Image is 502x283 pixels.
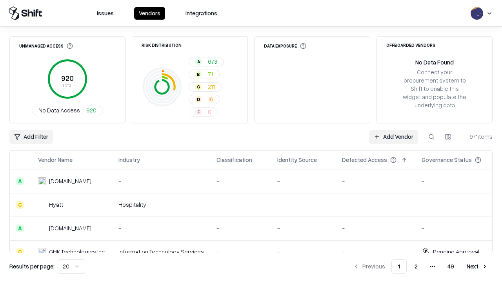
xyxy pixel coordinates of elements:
div: - [216,248,265,256]
div: - [118,224,204,232]
div: Industry [118,156,140,164]
button: C211 [189,82,222,92]
div: D [195,96,202,103]
div: Identity Source [277,156,317,164]
div: Unmanaged Access [19,43,73,49]
div: - [216,200,265,209]
p: Results per page: [9,262,55,270]
img: intrado.com [38,177,46,185]
div: - [277,224,329,232]
span: No Data Access [38,106,80,114]
div: 971 items [461,132,493,141]
div: - [216,224,265,232]
span: 71 [208,70,213,78]
button: Issues [92,7,118,20]
button: 49 [441,259,460,274]
div: Connect your procurement system to Shift to enable this widget and populate the underlying data [402,68,467,110]
button: 2 [408,259,424,274]
nav: pagination [348,259,493,274]
div: C [195,84,202,90]
div: - [277,200,329,209]
div: No Data Found [415,58,454,66]
div: - [216,177,265,185]
tspan: Total [62,82,73,88]
button: Add Filter [9,130,53,144]
button: 1 [391,259,407,274]
button: Next [462,259,493,274]
div: - [277,248,329,256]
div: Data Exposure [264,43,306,49]
div: A [16,177,24,185]
img: GHK Technologies Inc. [38,248,46,256]
div: Hyatt [49,200,63,209]
button: Vendors [134,7,165,20]
div: - [422,224,494,232]
div: C [16,201,24,209]
span: 920 [86,106,96,114]
div: Offboarded Vendors [386,43,435,47]
div: - [342,177,409,185]
a: Add Vendor [369,130,418,144]
div: GHK Technologies Inc. [49,248,106,256]
div: Governance Status [422,156,472,164]
div: C [16,248,24,256]
div: Vendor Name [38,156,73,164]
div: B [195,71,202,77]
div: A [16,224,24,232]
button: A673 [189,57,224,66]
tspan: 920 [61,74,74,83]
button: D16 [189,95,220,104]
div: Risk Distribution [142,43,182,47]
div: A [195,59,202,65]
div: [DOMAIN_NAME] [49,177,91,185]
div: Information Technology Services [118,248,204,256]
div: - [342,248,409,256]
div: - [342,224,409,232]
div: - [277,177,329,185]
div: - [342,200,409,209]
div: - [118,177,204,185]
span: 211 [208,83,215,91]
img: primesec.co.il [38,224,46,232]
span: 16 [208,95,213,103]
div: Classification [216,156,252,164]
div: Hospitality [118,200,204,209]
button: Integrations [181,7,222,20]
div: Detected Access [342,156,387,164]
div: Pending Approval [433,248,479,256]
div: - [422,177,494,185]
button: No Data Access920 [32,106,103,115]
div: [DOMAIN_NAME] [49,224,91,232]
img: Hyatt [38,201,46,209]
span: 673 [208,57,217,66]
div: - [422,200,494,209]
button: B71 [189,70,220,79]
